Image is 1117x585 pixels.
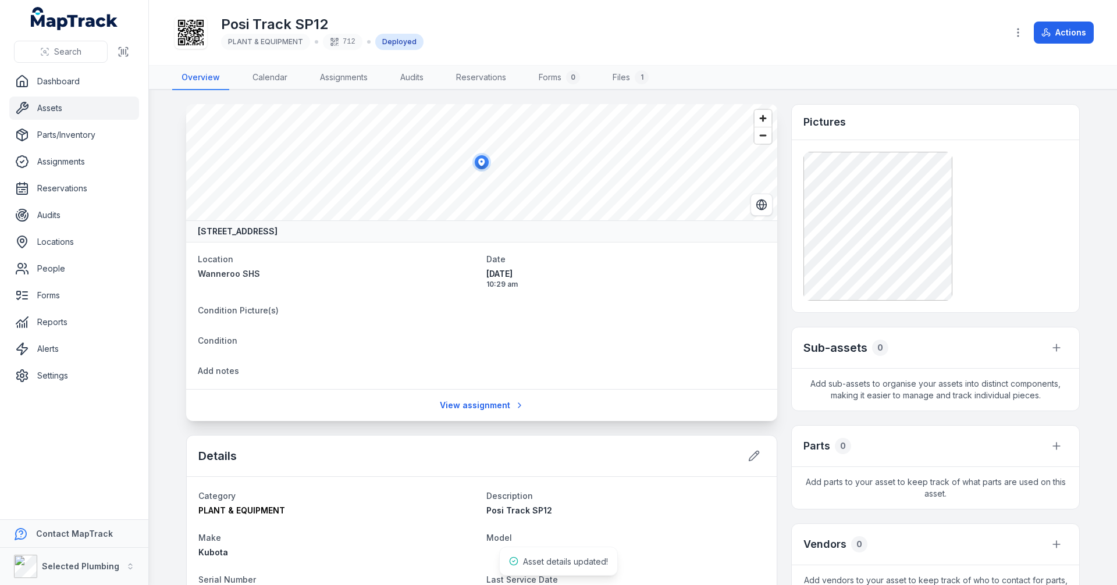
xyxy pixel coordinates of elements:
a: Forms [9,284,139,307]
span: Serial Number [198,575,256,584]
span: Wanneroo SHS [198,269,260,279]
button: Search [14,41,108,63]
span: Posi Track SP12 [486,505,552,515]
button: Switch to Satellite View [750,194,773,216]
a: Locations [9,230,139,254]
span: PLANT & EQUIPMENT [198,505,285,515]
div: 0 [835,438,851,454]
button: Zoom in [755,110,771,127]
span: PLANT & EQUIPMENT [228,37,303,46]
span: Condition Picture(s) [198,305,279,315]
a: Audits [9,204,139,227]
div: Deployed [375,34,424,50]
strong: Selected Plumbing [42,561,119,571]
a: People [9,257,139,280]
a: Settings [9,364,139,387]
a: Calendar [243,66,297,90]
canvas: Map [186,104,777,220]
span: Condition [198,336,237,345]
h3: Pictures [803,114,846,130]
strong: Contact MapTrack [36,529,113,538]
h1: Posi Track SP12 [221,15,424,34]
span: Model [486,533,512,543]
span: Asset details updated! [523,557,608,566]
a: Files1 [603,66,658,90]
button: Actions [1034,22,1094,44]
a: Reservations [447,66,515,90]
a: Audits [391,66,433,90]
span: Add notes [198,366,239,376]
a: Forms0 [529,66,589,90]
span: Search [54,46,81,58]
span: Make [198,533,221,543]
h3: Vendors [803,536,846,552]
div: 0 [872,340,888,356]
span: Add parts to your asset to keep track of what parts are used on this asset. [792,467,1079,509]
a: Assignments [311,66,377,90]
span: Kubota [198,547,228,557]
span: [DATE] [486,268,766,280]
span: Description [486,491,533,501]
div: 712 [323,34,362,50]
a: Assignments [9,150,139,173]
strong: [STREET_ADDRESS] [198,226,278,237]
div: 0 [566,70,580,84]
h3: Parts [803,438,830,454]
button: Zoom out [755,127,771,144]
span: Date [486,254,506,264]
a: MapTrack [31,7,118,30]
a: Overview [172,66,229,90]
time: 5/29/2025, 10:29:41 AM [486,268,766,289]
span: Category [198,491,236,501]
div: 1 [635,70,649,84]
a: Wanneroo SHS [198,268,477,280]
a: Alerts [9,337,139,361]
span: Last Service Date [486,575,558,584]
a: Parts/Inventory [9,123,139,147]
a: View assignment [432,394,532,416]
a: Reports [9,311,139,334]
span: Location [198,254,233,264]
span: Add sub-assets to organise your assets into distinct components, making it easier to manage and t... [792,369,1079,411]
h2: Details [198,448,237,464]
div: 0 [851,536,867,552]
h2: Sub-assets [803,340,867,356]
a: Assets [9,97,139,120]
span: 10:29 am [486,280,766,289]
a: Dashboard [9,70,139,93]
a: Reservations [9,177,139,200]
